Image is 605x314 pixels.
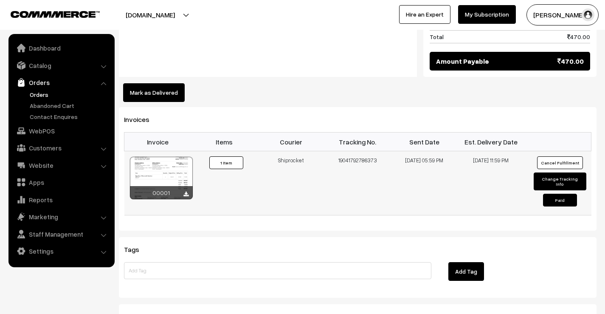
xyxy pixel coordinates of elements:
[458,151,524,215] td: [DATE] 11:59 PM
[96,4,205,25] button: [DOMAIN_NAME]
[11,123,112,139] a: WebPOS
[557,56,584,66] span: 470.00
[28,112,112,121] a: Contact Enquires
[458,5,516,24] a: My Subscription
[11,11,100,17] img: COMMMERCE
[534,173,586,190] button: Change Tracking Info
[11,140,112,156] a: Customers
[537,156,583,169] button: Cancel Fulfillment
[28,90,112,99] a: Orders
[448,262,484,281] button: Add Tag
[11,209,112,224] a: Marketing
[324,151,391,215] td: 19041792786373
[391,151,458,215] td: [DATE] 05:59 PM
[391,132,458,151] th: Sent Date
[526,4,599,25] button: [PERSON_NAME]…
[258,151,324,215] td: Shiprocket
[543,194,577,207] button: Paid
[11,58,112,73] a: Catalog
[124,245,149,254] span: Tags
[399,5,450,24] a: Hire an Expert
[582,8,594,21] img: user
[430,32,444,41] span: Total
[124,115,160,124] span: Invoices
[11,243,112,259] a: Settings
[258,132,324,151] th: Courier
[458,132,524,151] th: Est. Delivery Date
[11,158,112,173] a: Website
[123,83,185,102] button: Mark as Delivered
[436,56,489,66] span: Amount Payable
[11,75,112,90] a: Orders
[124,132,191,151] th: Invoice
[11,175,112,190] a: Apps
[28,101,112,110] a: Abandoned Cart
[11,8,85,19] a: COMMMERCE
[324,132,391,151] th: Tracking No.
[11,226,112,242] a: Staff Management
[130,186,193,199] div: 00001
[567,32,590,41] span: 470.00
[191,132,258,151] th: Items
[11,192,112,207] a: Reports
[209,156,243,169] button: 1 Item
[124,262,431,279] input: Add Tag
[11,40,112,56] a: Dashboard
